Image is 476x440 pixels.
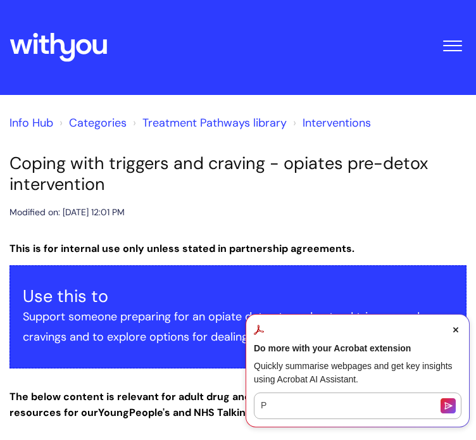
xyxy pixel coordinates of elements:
h1: Coping with triggers and craving - opiates pre-detox intervention [9,153,467,194]
p: Support someone preparing for an opiate detox to understand triggers and cravings and to explore ... [23,306,453,348]
li: Treatment Pathways library [130,113,287,133]
a: Treatment Pathways library [142,115,287,130]
h3: Use this to [23,286,453,306]
div: Modified on: [DATE] 12:01 PM [9,204,125,220]
strong: The below content is relevant for adult drug and alcohol services only. We will develop resources... [9,390,440,419]
li: Solution home [56,113,127,133]
strong: This is for internal use only unless stated in partnership agreements. [9,242,354,255]
a: Interventions [303,115,371,130]
strong: Young [98,406,173,419]
li: Interventions [290,113,371,133]
button: Toggle Navigation [438,23,467,62]
a: Categories [69,115,127,130]
strong: People's [129,406,170,419]
a: Info Hub [9,115,53,130]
